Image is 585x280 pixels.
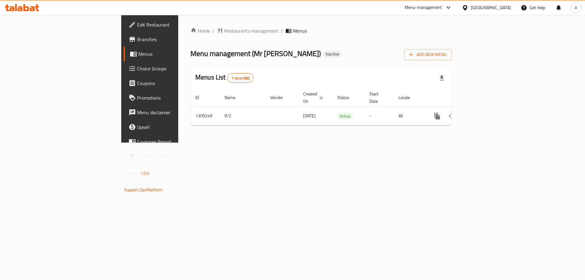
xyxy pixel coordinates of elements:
[228,75,253,81] span: 1 record(s)
[195,73,253,83] h2: Menus List
[137,123,214,131] span: Upsell
[364,107,394,125] td: -
[225,94,243,101] span: Name
[409,51,447,58] span: Add New Menu
[137,153,214,160] span: Grocery Checklist
[124,180,152,188] span: Get support on:
[445,109,459,123] button: Change Status
[140,169,150,177] span: 1.0.0
[224,27,278,34] span: Restaurants management
[430,109,445,123] button: more
[293,27,307,34] span: Menus
[337,94,357,101] span: Status
[405,4,442,11] div: Menu-management
[434,71,449,85] div: Export file
[124,105,219,120] a: Menu disclaimer
[124,134,219,149] a: Coverage Report
[124,47,219,61] a: Menus
[137,80,214,87] span: Coupons
[137,94,214,101] span: Promotions
[124,149,219,164] a: Grocery Checklist
[303,112,316,120] span: [DATE]
[137,36,214,43] span: Branches
[337,113,353,120] span: Active
[137,65,214,72] span: Choice Groups
[138,50,214,58] span: Menus
[471,4,511,11] div: [GEOGRAPHIC_DATA]
[195,94,207,101] span: ID
[124,90,219,105] a: Promotions
[399,94,418,101] span: Locale
[369,90,386,105] span: Start Date
[190,88,493,126] table: enhanced table
[394,107,425,125] td: All
[323,51,342,57] span: Inactive
[270,94,291,101] span: Vendor
[190,47,321,60] span: Menu management ( Mr [PERSON_NAME] )
[137,138,214,145] span: Coverage Report
[404,49,452,60] button: Add New Menu
[337,112,353,120] div: Active
[220,107,265,125] td: 9/2
[124,186,163,194] a: Support.OpsPlatform
[303,90,325,105] span: Created On
[124,76,219,90] a: Coupons
[575,4,577,11] span: A
[323,51,342,58] div: Inactive
[425,88,493,107] th: Actions
[124,120,219,134] a: Upsell
[137,109,214,116] span: Menu disclaimer
[190,27,452,34] nav: breadcrumb
[124,32,219,47] a: Branches
[281,27,283,34] li: /
[124,17,219,32] a: Edit Restaurant
[124,169,139,177] span: Version:
[137,21,214,28] span: Edit Restaurant
[227,73,254,83] div: Total records count
[124,61,219,76] a: Choice Groups
[217,27,278,34] a: Restaurants management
